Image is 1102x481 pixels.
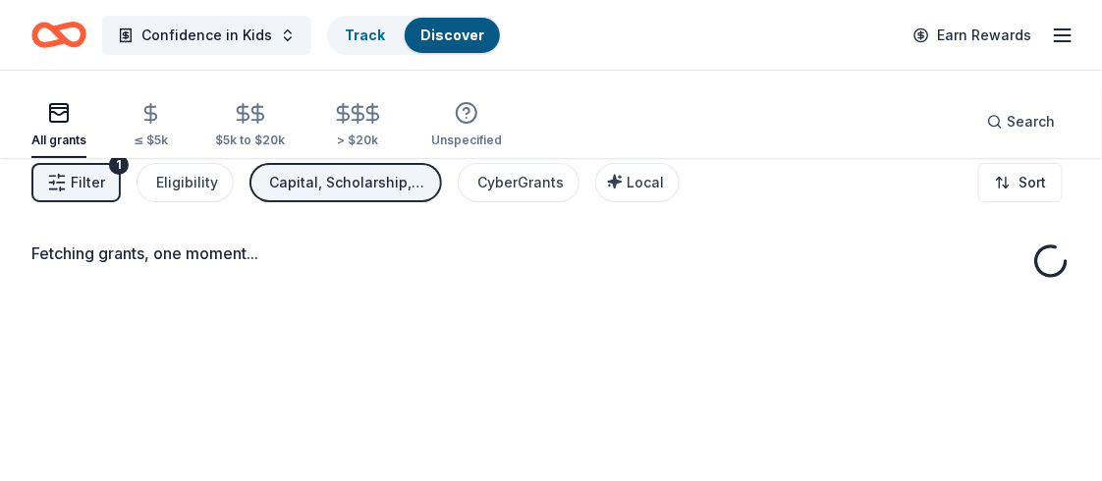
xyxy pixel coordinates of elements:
[902,18,1043,53] a: Earn Rewards
[31,241,1071,265] div: Fetching grants, one moment...
[215,133,285,148] div: $5k to $20k
[595,163,680,202] button: Local
[477,171,564,194] div: CyberGrants
[420,27,484,43] a: Discover
[1007,110,1055,134] span: Search
[627,174,664,190] span: Local
[156,171,218,194] div: Eligibility
[31,133,86,148] div: All grants
[332,94,384,158] button: > $20k
[345,27,385,43] a: Track
[102,16,311,55] button: Confidence in Kids
[31,12,86,58] a: Home
[31,93,86,158] button: All grants
[1019,171,1046,194] span: Sort
[71,171,105,194] span: Filter
[141,24,272,47] span: Confidence in Kids
[134,133,168,148] div: ≤ $5k
[31,163,121,202] button: Filter1
[134,94,168,158] button: ≤ $5k
[431,93,502,158] button: Unspecified
[215,94,285,158] button: $5k to $20k
[971,102,1071,141] button: Search
[332,133,384,148] div: > $20k
[458,163,579,202] button: CyberGrants
[249,163,442,202] button: Capital, Scholarship, Other
[978,163,1063,202] button: Sort
[327,16,502,55] button: TrackDiscover
[137,163,234,202] button: Eligibility
[109,155,129,175] div: 1
[269,171,426,194] div: Capital, Scholarship, Other
[431,133,502,148] div: Unspecified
